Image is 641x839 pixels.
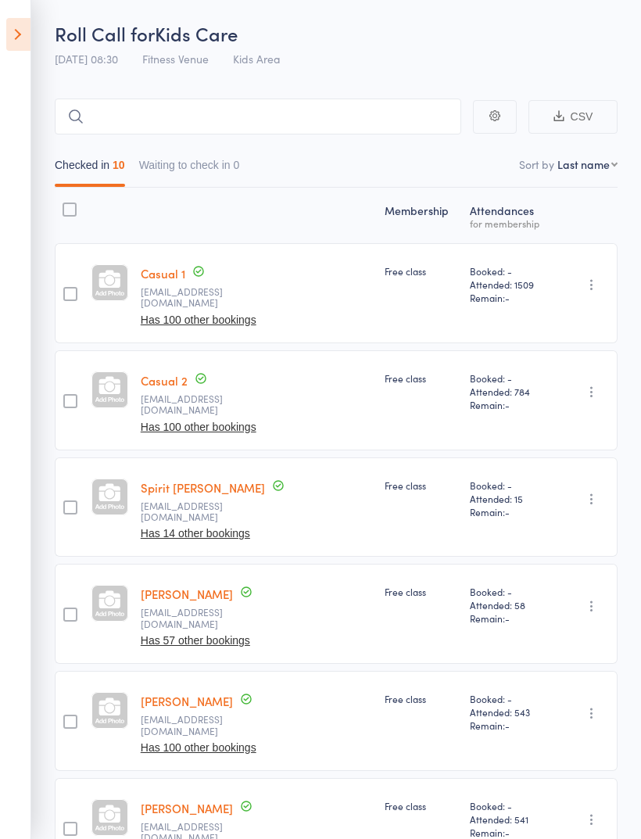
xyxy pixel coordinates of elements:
span: Attended: 541 [470,812,548,826]
input: Search by name [55,99,461,134]
span: Booked: - [470,371,548,385]
span: Remain: [470,611,548,625]
span: Kids Area [233,51,280,66]
span: Fitness Venue [142,51,209,66]
span: Attended: 784 [470,385,548,398]
span: - [505,719,510,732]
button: Has 100 other bookings [141,421,256,433]
span: Free class [385,264,426,278]
a: Casual 2 [141,372,188,389]
span: - [505,398,510,411]
small: kids@fitnessvenue.com.au [141,607,242,629]
button: Has 57 other bookings [141,634,250,647]
span: Booked: - [470,264,548,278]
span: Roll Call for [55,20,155,46]
a: [PERSON_NAME] [141,800,233,816]
div: for membership [470,218,548,228]
span: - [505,505,510,518]
div: 0 [234,159,240,171]
span: Booked: - [470,585,548,598]
button: CSV [528,100,618,134]
span: Free class [385,799,426,812]
span: [DATE] 08:30 [55,51,118,66]
span: - [505,611,510,625]
span: Attended: 1509 [470,278,548,291]
span: Remain: [470,398,548,411]
span: - [505,826,510,839]
small: kids@fitnessvenue.com.au [141,714,242,737]
a: [PERSON_NAME] [141,586,233,602]
button: Checked in10 [55,151,125,187]
span: Booked: - [470,799,548,812]
span: Attended: 58 [470,598,548,611]
small: kids@fitnessvenue.com.au [141,500,242,523]
span: Attended: 543 [470,705,548,719]
small: info@fitnessvenue.com.au [141,393,242,416]
a: Casual 1 [141,265,185,281]
button: Has 14 other bookings [141,527,250,540]
span: Remain: [470,719,548,732]
button: Has 100 other bookings [141,741,256,754]
div: Atten­dances [464,195,554,236]
span: Attended: 15 [470,492,548,505]
button: Has 100 other bookings [141,314,256,326]
small: info@fitnessvenue.com.au [141,286,242,309]
a: Spirit [PERSON_NAME] [141,479,265,496]
span: Free class [385,692,426,705]
span: Free class [385,371,426,385]
div: Last name [557,156,610,172]
span: Booked: - [470,479,548,492]
a: [PERSON_NAME] [141,693,233,709]
div: 10 [113,159,125,171]
span: Remain: [470,826,548,839]
label: Sort by [519,156,554,172]
span: Booked: - [470,692,548,705]
div: Membership [378,195,464,236]
span: Remain: [470,505,548,518]
span: Free class [385,585,426,598]
span: - [505,291,510,304]
button: Waiting to check in0 [139,151,240,187]
span: Free class [385,479,426,492]
span: Remain: [470,291,548,304]
span: Kids Care [155,20,238,46]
